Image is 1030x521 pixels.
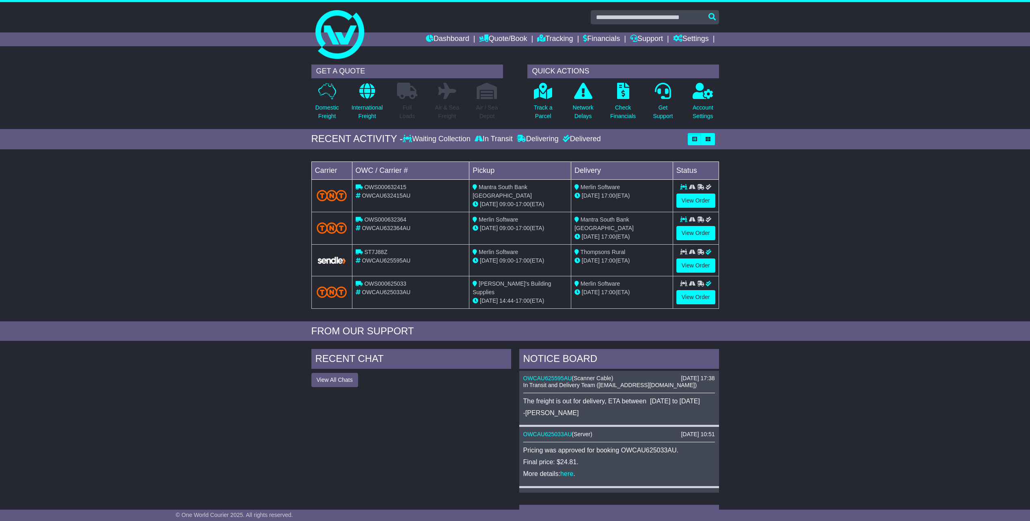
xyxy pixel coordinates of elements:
[572,82,594,125] a: NetworkDelays
[516,257,530,264] span: 17:00
[574,375,611,381] span: Scanner Cable
[652,82,673,125] a: GetSupport
[435,103,459,121] p: Air & Sea Freight
[516,201,530,207] span: 17:00
[480,225,498,231] span: [DATE]
[362,192,410,199] span: OWCAU632415AU
[574,233,669,241] div: (ETA)
[499,297,514,304] span: 14:44
[523,382,697,388] span: In Transit and Delivery Team ([EMAIL_ADDRESS][DOMAIN_NAME])
[610,82,636,125] a: CheckFinancials
[601,192,615,199] span: 17:00
[582,257,600,264] span: [DATE]
[311,349,511,371] div: RECENT CHAT
[473,280,551,295] span: [PERSON_NAME]'s Building Supplies
[362,257,410,264] span: OWCAU625595AU
[397,103,417,121] p: Full Loads
[676,258,715,273] a: View Order
[351,82,383,125] a: InternationalFreight
[499,225,514,231] span: 09:00
[311,133,403,145] div: RECENT ACTIVITY -
[476,103,498,121] p: Air / Sea Depot
[362,289,410,295] span: OWCAU625033AU
[693,103,713,121] p: Account Settings
[519,349,719,371] div: NOTICE BOARD
[582,192,600,199] span: [DATE]
[315,82,339,125] a: DomesticFreight
[560,470,573,477] a: here
[403,135,472,144] div: Waiting Collection
[515,135,561,144] div: Delivering
[480,297,498,304] span: [DATE]
[673,161,719,179] td: Status
[473,135,515,144] div: In Transit
[523,492,715,499] div: ( )
[673,32,709,46] a: Settings
[473,297,568,305] div: - (ETA)
[473,256,568,265] div: - (ETA)
[311,65,503,78] div: GET A QUOTE
[473,224,568,233] div: - (ETA)
[317,190,347,201] img: TNT_Domestic.png
[676,226,715,240] a: View Order
[583,32,620,46] a: Financials
[574,492,611,499] span: Scanner Cable
[352,103,383,121] p: International Freight
[574,216,634,231] span: Mantra South Bank [GEOGRAPHIC_DATA]
[364,216,406,223] span: OWS000632364
[581,280,620,287] span: Merlin Software
[362,225,410,231] span: OWCAU632364AU
[523,409,715,417] p: -[PERSON_NAME]
[523,492,572,499] a: OWCAU625595AU
[523,431,572,437] a: OWCAU625033AU
[364,184,406,190] span: OWS000632415
[581,184,620,190] span: Merlin Software
[364,249,387,255] span: ST7J88Z
[574,288,669,297] div: (ETA)
[601,257,615,264] span: 17:00
[581,249,626,255] span: Thompsons Rural
[574,256,669,265] div: (ETA)
[479,249,518,255] span: Merlin Software
[610,103,636,121] p: Check Financials
[681,375,715,382] div: [DATE] 17:38
[653,103,673,121] p: Get Support
[523,431,715,438] div: ( )
[537,32,573,46] a: Tracking
[681,492,715,499] div: [DATE] 10:04
[315,103,339,121] p: Domestic Freight
[469,161,571,179] td: Pickup
[516,225,530,231] span: 17:00
[572,103,593,121] p: Network Delays
[533,82,553,125] a: Track aParcel
[601,233,615,240] span: 17:00
[574,192,669,200] div: (ETA)
[523,397,715,405] p: The freight is out for delivery, ETA between [DATE] to [DATE]
[676,194,715,208] a: View Order
[582,289,600,295] span: [DATE]
[317,222,347,233] img: TNT_Domestic.png
[523,458,715,466] p: Final price: $24.81.
[574,431,590,437] span: Server
[499,201,514,207] span: 09:00
[317,256,347,265] img: GetCarrierServiceLogo
[311,161,352,179] td: Carrier
[473,200,568,209] div: - (ETA)
[582,233,600,240] span: [DATE]
[176,512,293,518] span: © One World Courier 2025. All rights reserved.
[426,32,469,46] a: Dashboard
[311,325,719,337] div: FROM OUR SUPPORT
[480,201,498,207] span: [DATE]
[561,135,601,144] div: Delivered
[317,286,347,297] img: TNT_Domestic.png
[473,184,532,199] span: Mantra South Bank [GEOGRAPHIC_DATA]
[630,32,663,46] a: Support
[311,373,358,387] button: View All Chats
[499,257,514,264] span: 09:00
[601,289,615,295] span: 17:00
[516,297,530,304] span: 17:00
[523,446,715,454] p: Pricing was approved for booking OWCAU625033AU.
[571,161,673,179] td: Delivery
[523,375,572,381] a: OWCAU625595AU
[479,32,527,46] a: Quote/Book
